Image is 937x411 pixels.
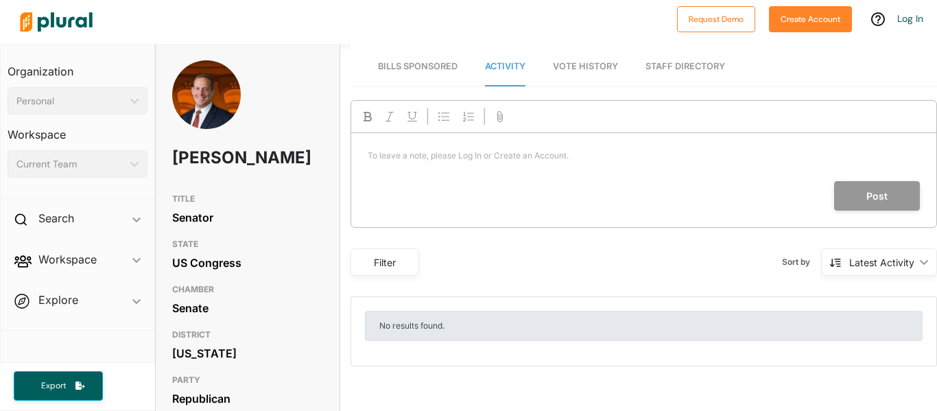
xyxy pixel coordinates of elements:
div: Current Team [16,157,125,172]
span: Sort by [782,256,821,268]
img: Headshot of Ted Budd [172,60,241,144]
span: Export [32,380,75,392]
div: Senate [172,298,323,318]
h3: Organization [8,51,147,82]
div: Latest Activity [849,255,914,270]
a: Activity [485,47,525,86]
button: Export [14,371,103,401]
div: Filter [359,255,410,270]
h3: TITLE [172,191,323,207]
a: Bills Sponsored [378,47,458,86]
a: Vote History [553,47,618,86]
a: Staff Directory [645,47,725,86]
button: Request Demo [677,6,755,32]
div: Senator [172,207,323,228]
span: Activity [485,61,525,71]
h3: STATE [172,236,323,253]
a: Request Demo [677,11,755,25]
h2: Search [38,211,74,226]
div: No results found. [365,311,923,341]
h3: CHAMBER [172,281,323,298]
h3: DISTRICT [172,327,323,343]
h3: Workspace [8,115,147,145]
button: Create Account [769,6,852,32]
div: US Congress [172,253,323,273]
div: Republican [172,388,323,409]
h3: PARTY [172,372,323,388]
div: [US_STATE] [172,343,323,364]
button: Post [834,181,920,211]
a: Create Account [769,11,852,25]
a: Log In [897,12,923,25]
span: Bills Sponsored [378,61,458,71]
span: Vote History [553,61,618,71]
div: Personal [16,94,125,108]
h1: [PERSON_NAME] [172,137,263,178]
